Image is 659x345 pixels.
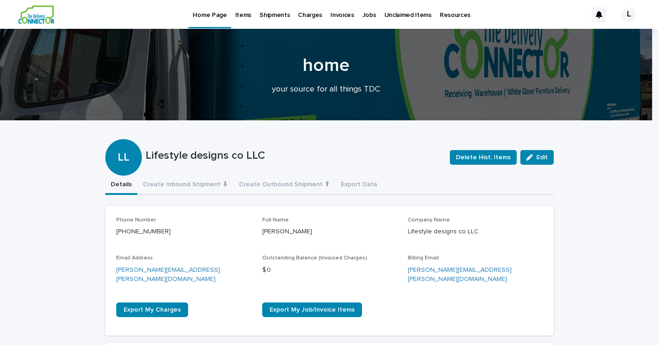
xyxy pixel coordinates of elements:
[520,150,554,165] button: Edit
[408,227,543,237] p: Lifestyle designs co LLC
[116,302,188,317] a: Export My Charges
[143,85,509,95] p: your source for all things TDC
[105,176,137,195] button: Details
[450,150,517,165] button: Delete Hist. Items
[262,265,397,275] p: $ 0
[408,217,450,223] span: Company Name
[116,255,153,261] span: Email Address
[262,255,367,261] span: Outstanding Balance (Invoiced Charges)
[233,176,335,195] button: Create Outbound Shipment ⬆
[102,54,551,76] h1: home
[116,267,220,283] a: [PERSON_NAME][EMAIL_ADDRESS][PERSON_NAME][DOMAIN_NAME]
[408,255,439,261] span: Billing Email
[262,227,397,237] p: [PERSON_NAME]
[116,228,171,235] a: [PHONE_NUMBER]
[335,176,383,195] button: Export Data
[536,154,548,161] span: Edit
[456,153,511,162] span: Delete Hist. Items
[262,217,289,223] span: Full Name
[18,5,54,24] img: aCWQmA6OSGG0Kwt8cj3c
[270,307,355,313] span: Export My Job/Invoice Items
[262,302,362,317] a: Export My Job/Invoice Items
[137,176,233,195] button: Create Inbound Shipment ⬇
[408,267,512,283] a: [PERSON_NAME][EMAIL_ADDRESS][PERSON_NAME][DOMAIN_NAME]
[124,307,181,313] span: Export My Charges
[621,7,636,22] div: L
[116,217,156,223] span: Phone Number
[105,114,142,164] div: LL
[146,149,443,162] p: Lifestyle designs co LLC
